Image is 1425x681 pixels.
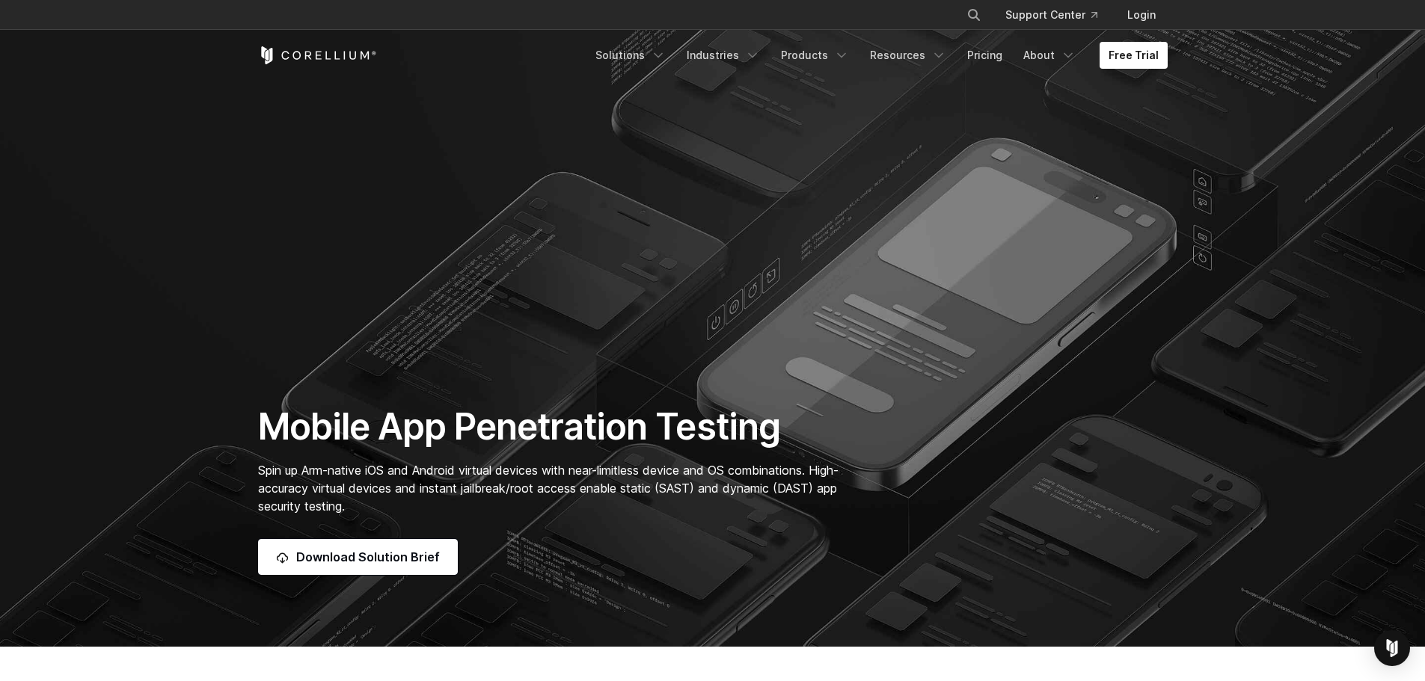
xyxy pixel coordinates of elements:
[958,42,1011,69] a: Pricing
[1100,42,1168,69] a: Free Trial
[258,404,854,449] h1: Mobile App Penetration Testing
[993,1,1109,28] a: Support Center
[1115,1,1168,28] a: Login
[861,42,955,69] a: Resources
[586,42,1168,69] div: Navigation Menu
[258,539,458,575] a: Download Solution Brief
[258,46,377,64] a: Corellium Home
[1374,630,1410,666] div: Open Intercom Messenger
[772,42,858,69] a: Products
[949,1,1168,28] div: Navigation Menu
[678,42,769,69] a: Industries
[1014,42,1085,69] a: About
[960,1,987,28] button: Search
[258,463,839,514] span: Spin up Arm-native iOS and Android virtual devices with near-limitless device and OS combinations...
[586,42,675,69] a: Solutions
[296,548,440,566] span: Download Solution Brief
